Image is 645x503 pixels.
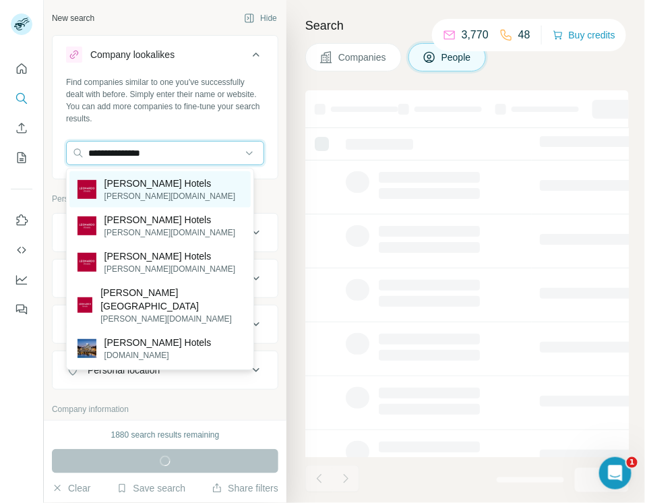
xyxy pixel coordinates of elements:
button: Company lookalikes [53,38,278,76]
div: Find companies similar to one you've successfully dealt with before. Simply enter their name or w... [66,76,264,125]
p: [PERSON_NAME] Hotels [104,177,236,190]
button: Share filters [212,481,278,495]
span: People [441,51,472,64]
button: Use Surfe API [11,238,32,262]
h4: Search [305,16,629,35]
button: My lists [11,146,32,170]
button: Buy credits [553,26,615,45]
button: Department1 [53,308,278,341]
button: Seniority [53,262,278,295]
p: [PERSON_NAME][GEOGRAPHIC_DATA] [100,286,243,313]
p: Personal information [52,193,278,205]
div: New search [52,12,94,24]
div: Personal location [88,363,160,377]
p: [PERSON_NAME][DOMAIN_NAME] [104,190,236,202]
img: Leonardo Hotel [78,297,93,313]
button: Personal location [53,354,278,386]
button: Clear [52,481,90,495]
p: Company information [52,403,278,415]
button: Dashboard [11,268,32,292]
button: Job title [53,216,278,249]
button: Use Surfe on LinkedIn [11,208,32,233]
img: Leonardo Hotels [78,216,96,235]
p: [PERSON_NAME] Hotels [104,249,236,263]
p: [PERSON_NAME][DOMAIN_NAME] [104,227,236,239]
img: Leonardi Hotels [78,339,96,358]
span: Companies [338,51,388,64]
button: Search [11,86,32,111]
p: [PERSON_NAME] Hotels [104,336,212,349]
button: Enrich CSV [11,116,32,140]
button: Save search [117,481,185,495]
p: 3,770 [462,27,489,43]
button: Hide [235,8,286,28]
p: [DOMAIN_NAME] [104,349,212,361]
p: 48 [518,27,530,43]
div: 1880 search results remaining [111,429,220,441]
div: Company lookalikes [90,48,175,61]
button: Feedback [11,297,32,322]
p: [PERSON_NAME][DOMAIN_NAME] [100,313,243,325]
p: [PERSON_NAME][DOMAIN_NAME] [104,263,236,275]
p: [PERSON_NAME] Hotels [104,213,236,227]
img: Leonardo Hotels [78,253,96,272]
button: Quick start [11,57,32,81]
iframe: Intercom live chat [599,457,632,490]
img: Leonardo Hotels [78,180,96,199]
span: 1 [627,457,638,468]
